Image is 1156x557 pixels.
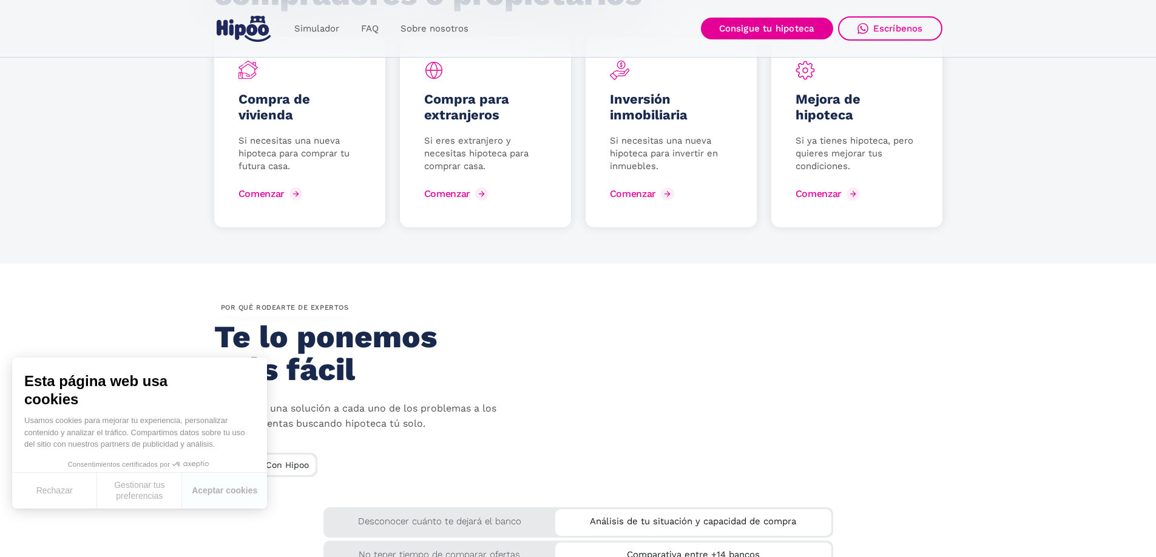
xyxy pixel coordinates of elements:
div: Escríbenos [873,23,923,34]
a: Comenzar [238,184,306,204]
p: Si necesitas una nueva hipoteca para comprar tu futura casa. [238,135,361,173]
h5: Compra para extranjeros [424,92,547,123]
h2: Te lo ponemos más fácil [214,321,494,386]
p: Si necesitas una nueva hipoteca para invertir en inmuebles. [610,135,732,173]
h5: Mejora de hipoteca [796,92,918,123]
a: Consigue tu hipoteca [701,18,833,39]
a: Escríbenos [838,16,942,41]
div: Comenzar [796,188,842,199]
div: Comenzar [238,188,285,199]
div: por QUÉ rodearte de expertos [214,300,356,316]
a: Simulador [283,17,350,41]
p: Si eres extranjero y necesitas hipoteca para comprar casa. [424,135,547,173]
h5: Inversión inmobiliaria [610,92,732,123]
a: Comenzar [424,184,492,204]
a: Comenzar [610,184,677,204]
div: Comenzar [610,188,656,199]
div: Desconocer cuánto te dejará el banco [323,507,556,529]
a: Sobre nosotros [390,17,479,41]
a: home [214,11,274,47]
p: Si ya tienes hipoteca, pero quieres mejorar tus condiciones. [796,135,918,173]
div: Con Hipoo [259,455,316,473]
a: Comenzar [796,184,863,204]
div: Comenzar [424,188,470,199]
div: Análisis de tu situación y capacidad de compra [555,509,831,529]
h5: Compra de vivienda [238,92,361,123]
p: Aportamos una solución a cada uno de los problemas a los que te enfrentas buscando hipoteca tú solo. [214,401,505,432]
a: FAQ [350,17,390,41]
